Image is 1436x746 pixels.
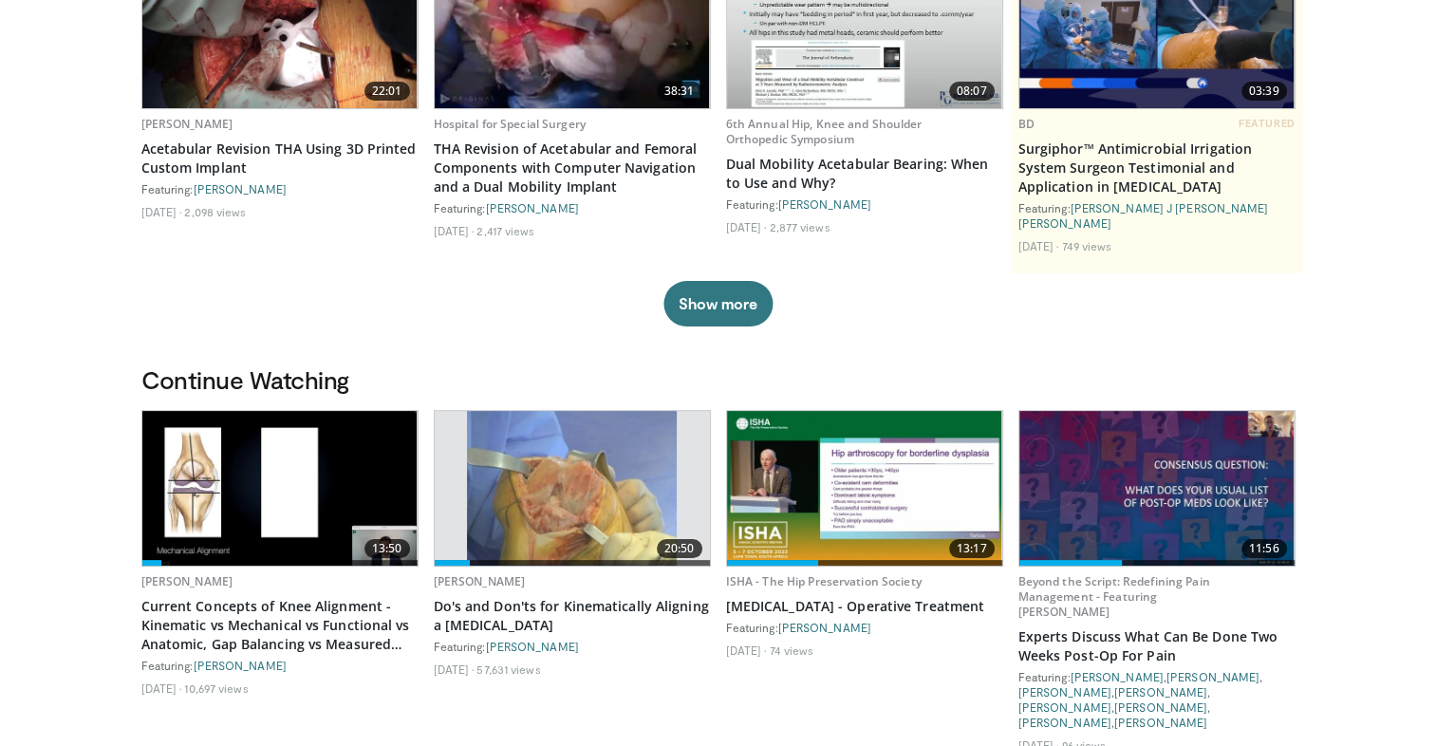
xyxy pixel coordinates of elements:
[364,82,410,101] span: 22:01
[1018,716,1111,729] a: [PERSON_NAME]
[1018,238,1059,253] li: [DATE]
[467,411,677,566] img: howell_knee_1.png.620x360_q85_upscale.jpg
[663,281,773,326] button: Show more
[1018,627,1296,665] a: Experts Discuss What Can Be Done Two Weeks Post-Op For Pain
[778,621,871,634] a: [PERSON_NAME]
[141,140,419,177] a: Acetabular Revision THA Using 3D Printed Custom Implant
[726,196,1003,212] div: Featuring:
[1018,685,1111,699] a: [PERSON_NAME]
[769,643,813,658] li: 74 views
[1114,700,1207,714] a: [PERSON_NAME]
[141,116,233,132] a: [PERSON_NAME]
[727,411,1002,566] img: 85534de4-c9bc-4549-8485-a0b712fcb01d.620x360_q85_upscale.jpg
[727,411,1002,566] a: 13:17
[434,662,475,677] li: [DATE]
[726,116,923,147] a: 6th Annual Hip, Knee and Shoulder Orthopedic Symposium
[949,539,995,558] span: 13:17
[1018,700,1111,714] a: [PERSON_NAME]
[434,573,526,589] a: [PERSON_NAME]
[486,640,579,653] a: [PERSON_NAME]
[769,219,830,234] li: 2,877 views
[726,643,767,658] li: [DATE]
[184,204,246,219] li: 2,098 views
[1019,411,1295,566] img: 49d4f215-0744-4db7-b01f-ed379663ce3b.620x360_q85_upscale.jpg
[476,662,540,677] li: 57,631 views
[141,204,182,219] li: [DATE]
[184,681,248,696] li: 10,697 views
[726,219,767,234] li: [DATE]
[486,201,579,214] a: [PERSON_NAME]
[142,411,418,566] img: ab6dcc5e-23fe-4b2c-862c-91d6e6d499b4.620x360_q85_upscale.jpg
[726,155,1003,193] a: Dual Mobility Acetabular Bearing: When to Use and Why?
[1241,539,1287,558] span: 11:56
[778,197,871,211] a: [PERSON_NAME]
[434,116,586,132] a: Hospital for Special Surgery
[434,223,475,238] li: [DATE]
[1114,716,1207,729] a: [PERSON_NAME]
[141,364,1296,395] h3: Continue Watching
[949,82,995,101] span: 08:07
[726,597,1003,616] a: [MEDICAL_DATA] - Operative Treatment
[141,681,182,696] li: [DATE]
[194,659,287,672] a: [PERSON_NAME]
[1239,117,1295,130] span: FEATURED
[141,658,419,673] div: Featuring:
[434,639,711,654] div: Featuring:
[434,140,711,196] a: THA Revision of Acetabular and Femoral Components with Computer Navigation and a Dual Mobility Im...
[1018,140,1296,196] a: Surgiphor™ Antimicrobial Irrigation System Surgeon Testimonial and Application in [MEDICAL_DATA]
[1019,411,1295,566] a: 11:56
[434,200,711,215] div: Featuring:
[1061,238,1111,253] li: 749 views
[194,182,287,196] a: [PERSON_NAME]
[726,573,922,589] a: ISHA - The Hip Preservation Society
[434,597,711,635] a: Do's and Don'ts for Kinematically Aligning a [MEDICAL_DATA]
[141,573,233,589] a: [PERSON_NAME]
[1166,670,1259,683] a: [PERSON_NAME]
[435,411,710,566] a: 20:50
[1018,200,1296,231] div: Featuring:
[1114,685,1207,699] a: [PERSON_NAME]
[1018,669,1296,730] div: Featuring: , , , , , , ,
[364,539,410,558] span: 13:50
[141,597,419,654] a: Current Concepts of Knee Alignment - Kinematic vs Mechanical vs Functional vs Anatomic, Gap Balan...
[1241,82,1287,101] span: 03:39
[1018,116,1035,132] a: BD
[1018,201,1269,230] a: [PERSON_NAME] J [PERSON_NAME] [PERSON_NAME]
[657,539,702,558] span: 20:50
[726,620,1003,635] div: Featuring:
[1071,670,1164,683] a: [PERSON_NAME]
[142,411,418,566] a: 13:50
[476,223,534,238] li: 2,417 views
[1018,573,1210,620] a: Beyond the Script: Redefining Pain Management - Featuring [PERSON_NAME]
[657,82,702,101] span: 38:31
[141,181,419,196] div: Featuring:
